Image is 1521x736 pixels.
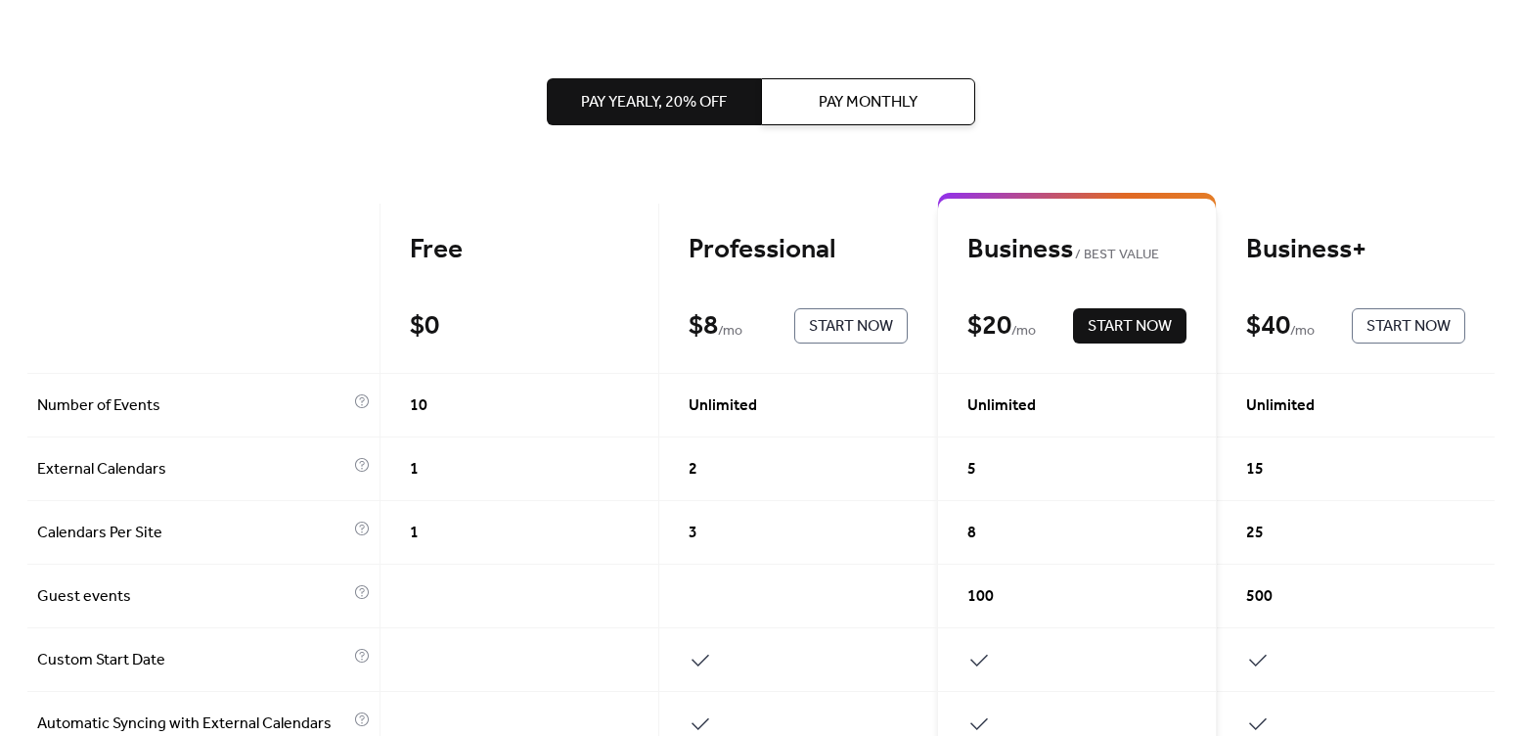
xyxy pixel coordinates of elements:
[809,315,893,339] span: Start Now
[1246,394,1315,418] span: Unlimited
[1366,315,1451,339] span: Start Now
[819,91,917,115] span: Pay Monthly
[794,308,908,344] button: Start Now
[1246,233,1465,267] div: Business+
[37,649,349,672] span: Custom Start Date
[37,522,349,545] span: Calendars Per Site
[37,458,349,482] span: External Calendars
[967,394,1036,418] span: Unlimited
[581,91,727,115] span: Pay Yearly, 20% off
[1246,522,1264,545] span: 25
[1290,320,1315,344] span: / mo
[689,233,908,267] div: Professional
[1246,309,1290,344] div: $ 40
[967,309,1011,344] div: $ 20
[967,522,976,545] span: 8
[1073,308,1186,344] button: Start Now
[37,585,349,609] span: Guest events
[1088,315,1172,339] span: Start Now
[761,78,975,125] button: Pay Monthly
[410,233,629,267] div: Free
[967,458,976,482] span: 5
[689,394,757,418] span: Unlimited
[718,320,742,344] span: / mo
[410,458,419,482] span: 1
[1352,308,1465,344] button: Start Now
[410,309,439,344] div: $ 0
[967,585,994,609] span: 100
[547,78,761,125] button: Pay Yearly, 20% off
[1073,244,1160,267] span: BEST VALUE
[689,458,697,482] span: 2
[1246,458,1264,482] span: 15
[689,309,718,344] div: $ 8
[410,522,419,545] span: 1
[37,394,349,418] span: Number of Events
[410,394,427,418] span: 10
[1246,585,1273,609] span: 500
[967,233,1186,267] div: Business
[37,713,349,736] span: Automatic Syncing with External Calendars
[689,522,697,545] span: 3
[1011,320,1036,344] span: / mo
